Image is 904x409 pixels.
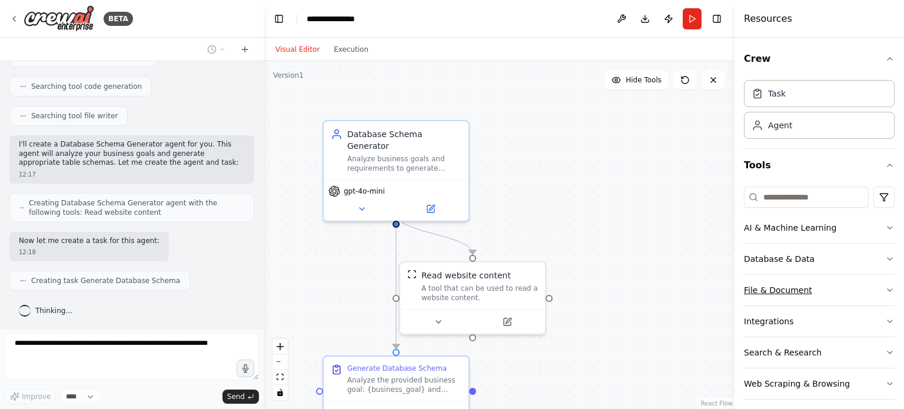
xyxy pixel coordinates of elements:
[307,13,365,25] nav: breadcrumb
[227,392,245,401] span: Send
[421,284,538,302] div: A tool that can be used to read a website content.
[744,42,895,75] button: Crew
[626,75,662,85] span: Hide Tools
[390,213,478,254] g: Edge from 6d5260a7-3c04-4f77-ade9-cd14c3f931a7 to 74c4e9ba-d4a0-448c-bc4d-b9842770c6f5
[235,42,254,56] button: Start a new chat
[237,360,254,377] button: Click to speak your automation idea
[744,337,895,368] button: Search & Research
[474,315,540,329] button: Open in side panel
[268,42,327,56] button: Visual Editor
[19,237,159,246] p: Now let me create a task for this agent:
[744,244,895,274] button: Database & Data
[272,385,288,400] button: toggle interactivity
[390,213,402,348] g: Edge from 6d5260a7-3c04-4f77-ade9-cd14c3f931a7 to 6296c83b-186b-4f0c-8568-bdbf640ff1c9
[327,42,375,56] button: Execution
[272,354,288,370] button: zoom out
[347,364,447,373] div: Generate Database Schema
[272,370,288,385] button: fit view
[19,170,245,179] div: 12:17
[344,187,385,196] span: gpt-4o-mini
[604,71,669,89] button: Hide Tools
[701,400,733,407] a: React Flow attribution
[744,368,895,399] button: Web Scraping & Browsing
[24,5,94,32] img: Logo
[744,212,895,243] button: AI & Machine Learning
[347,128,461,152] div: Database Schema Generator
[744,12,792,26] h4: Resources
[768,88,786,99] div: Task
[19,248,159,257] div: 12:18
[272,339,288,354] button: zoom in
[399,261,546,335] div: ScrapeWebsiteToolRead website contentA tool that can be used to read a website content.
[323,120,470,222] div: Database Schema GeneratorAnalyze business goals and requirements to generate comprehensive, well-...
[744,149,895,182] button: Tools
[421,270,511,281] div: Read website content
[744,306,895,337] button: Integrations
[709,11,725,27] button: Hide right sidebar
[347,154,461,173] div: Analyze business goals and requirements to generate comprehensive, well-structured database table...
[202,42,231,56] button: Switch to previous chat
[5,389,56,404] button: Improve
[271,11,287,27] button: Hide left sidebar
[744,275,895,305] button: File & Document
[29,198,244,217] span: Creating Database Schema Generator agent with the following tools: Read website content
[104,12,133,26] div: BETA
[768,119,792,131] div: Agent
[222,390,259,404] button: Send
[35,306,72,315] span: Thinking...
[22,392,51,401] span: Improve
[397,202,464,216] button: Open in side panel
[19,140,245,168] p: I'll create a Database Schema Generator agent for you. This agent will analyze your business goal...
[273,71,304,80] div: Version 1
[744,75,895,148] div: Crew
[272,339,288,400] div: React Flow controls
[31,82,142,91] span: Searching tool code generation
[31,111,118,121] span: Searching tool file writer
[31,276,180,285] span: Creating task Generate Database Schema
[744,182,895,409] div: Tools
[407,270,417,279] img: ScrapeWebsiteTool
[347,375,461,394] div: Analyze the provided business goal: {business_goal} and requirements: {business_requirements} to ...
